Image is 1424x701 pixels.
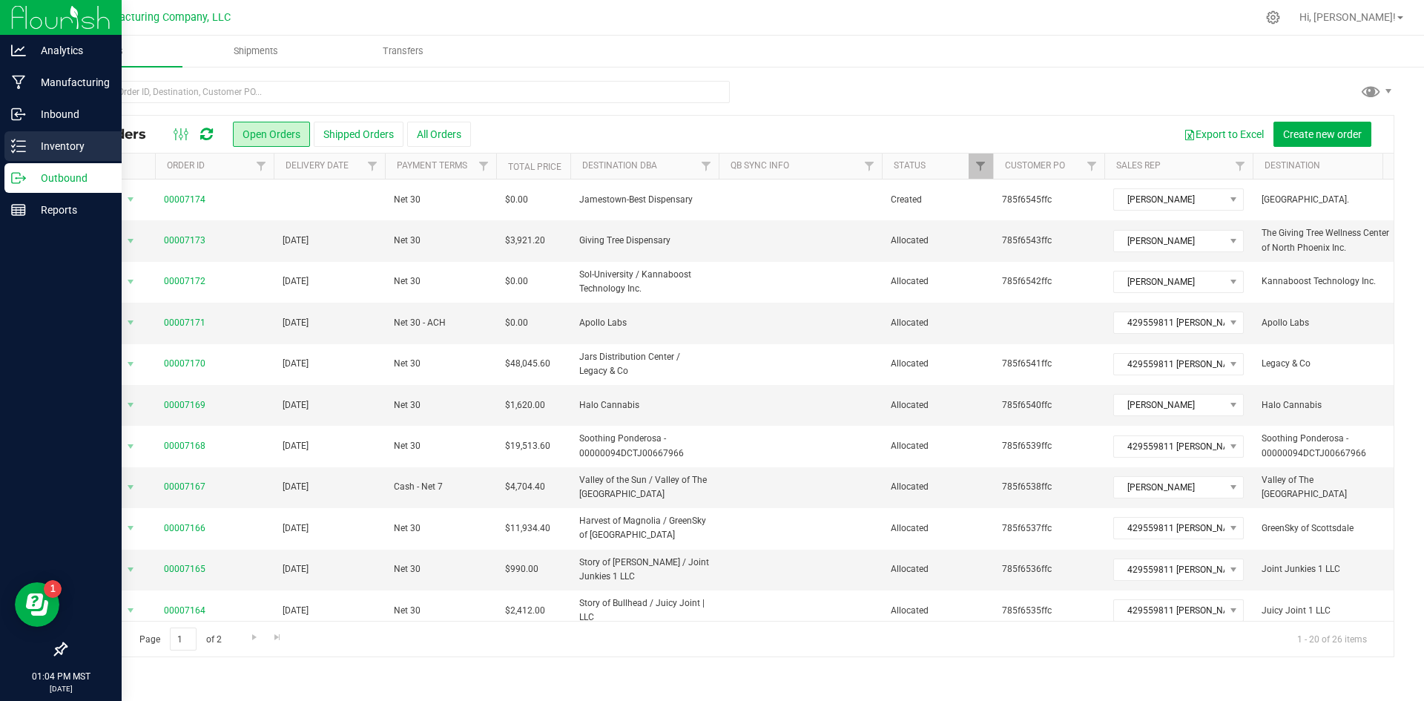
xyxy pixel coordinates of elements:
[579,473,710,501] span: Valley of the Sun / Valley of The [GEOGRAPHIC_DATA]
[1005,160,1065,171] a: Customer PO
[394,562,487,576] span: Net 30
[15,582,59,627] iframe: Resource center
[167,160,205,171] a: Order ID
[164,316,205,330] a: 00007171
[164,521,205,536] a: 00007166
[122,559,140,580] span: select
[1262,193,1392,207] span: [GEOGRAPHIC_DATA].
[505,316,528,330] span: $0.00
[26,137,115,155] p: Inventory
[360,154,385,179] a: Filter
[891,439,984,453] span: Allocated
[579,556,710,584] span: Story of [PERSON_NAME] / Joint Junkies 1 LLC
[7,670,115,683] p: 01:04 PM MST
[1002,357,1095,371] span: 785f6541ffc
[1262,357,1392,371] span: Legacy & Co
[164,604,205,618] a: 00007164
[1377,154,1401,179] a: Filter
[182,36,329,67] a: Shipments
[233,122,310,147] button: Open Orders
[164,193,205,207] a: 00007174
[579,268,710,296] span: Sol-University / Kannaboost Technology Inc.
[857,154,882,179] a: Filter
[26,201,115,219] p: Reports
[397,160,467,171] a: Payment Terms
[508,162,561,172] a: Total Price
[394,316,487,330] span: Net 30 - ACH
[969,154,993,179] a: Filter
[579,234,710,248] span: Giving Tree Dispensary
[122,518,140,539] span: select
[1265,160,1320,171] a: Destination
[164,439,205,453] a: 00007168
[1174,122,1273,147] button: Export to Excel
[44,580,62,598] iframe: Resource center unread badge
[505,439,550,453] span: $19,513.60
[1262,521,1392,536] span: GreenSky of Scottsdale
[26,169,115,187] p: Outbound
[1114,354,1224,375] span: 429559811 [PERSON_NAME]
[579,316,710,330] span: Apollo Labs
[579,432,710,460] span: Soothing Ponderosa - 00000094DCTJ00667966
[505,398,545,412] span: $1,620.00
[394,398,487,412] span: Net 30
[1002,604,1095,618] span: 785f6535ffc
[283,274,309,289] span: [DATE]
[394,604,487,618] span: Net 30
[1002,193,1095,207] span: 785f6545ffc
[1002,274,1095,289] span: 785f6542ffc
[1080,154,1104,179] a: Filter
[170,628,197,651] input: 1
[394,439,487,453] span: Net 30
[891,398,984,412] span: Allocated
[164,234,205,248] a: 00007173
[1262,226,1392,254] span: The Giving Tree Wellness Center of North Phoenix Inc.
[283,316,309,330] span: [DATE]
[164,274,205,289] a: 00007172
[122,477,140,498] span: select
[1002,562,1095,576] span: 785f6536ffc
[1264,10,1282,24] div: Manage settings
[891,316,984,330] span: Allocated
[1114,518,1224,539] span: 429559811 [PERSON_NAME]
[65,81,730,103] input: Search Order ID, Destination, Customer PO...
[1273,122,1371,147] button: Create new order
[11,107,26,122] inline-svg: Inbound
[579,514,710,542] span: Harvest of Magnolia / GreenSky of [GEOGRAPHIC_DATA]
[505,193,528,207] span: $0.00
[1114,189,1224,210] span: [PERSON_NAME]
[1114,559,1224,580] span: 429559811 [PERSON_NAME]
[1114,436,1224,457] span: 429559811 [PERSON_NAME]
[1114,395,1224,415] span: [PERSON_NAME]
[1262,432,1392,460] span: Soothing Ponderosa - 00000094DCTJ00667966
[1262,274,1392,289] span: Kannaboost Technology Inc.
[26,42,115,59] p: Analytics
[26,73,115,91] p: Manufacturing
[283,521,309,536] span: [DATE]
[1299,11,1396,23] span: Hi, [PERSON_NAME]!
[891,604,984,618] span: Allocated
[1114,271,1224,292] span: [PERSON_NAME]
[891,480,984,494] span: Allocated
[122,189,140,210] span: select
[582,160,657,171] a: Destination DBA
[579,596,710,625] span: Story of Bullhead / Juicy Joint | LLC
[505,521,550,536] span: $11,934.40
[283,480,309,494] span: [DATE]
[1002,234,1095,248] span: 785f6543ffc
[894,160,926,171] a: Status
[1116,160,1161,171] a: Sales Rep
[283,398,309,412] span: [DATE]
[891,193,984,207] span: Created
[694,154,719,179] a: Filter
[314,122,403,147] button: Shipped Orders
[1228,154,1253,179] a: Filter
[11,203,26,217] inline-svg: Reports
[26,105,115,123] p: Inbound
[127,628,234,651] span: Page of 2
[579,350,710,378] span: Jars Distribution Center / Legacy & Co
[329,36,476,67] a: Transfers
[249,154,274,179] a: Filter
[1002,521,1095,536] span: 785f6537ffc
[1262,316,1392,330] span: Apollo Labs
